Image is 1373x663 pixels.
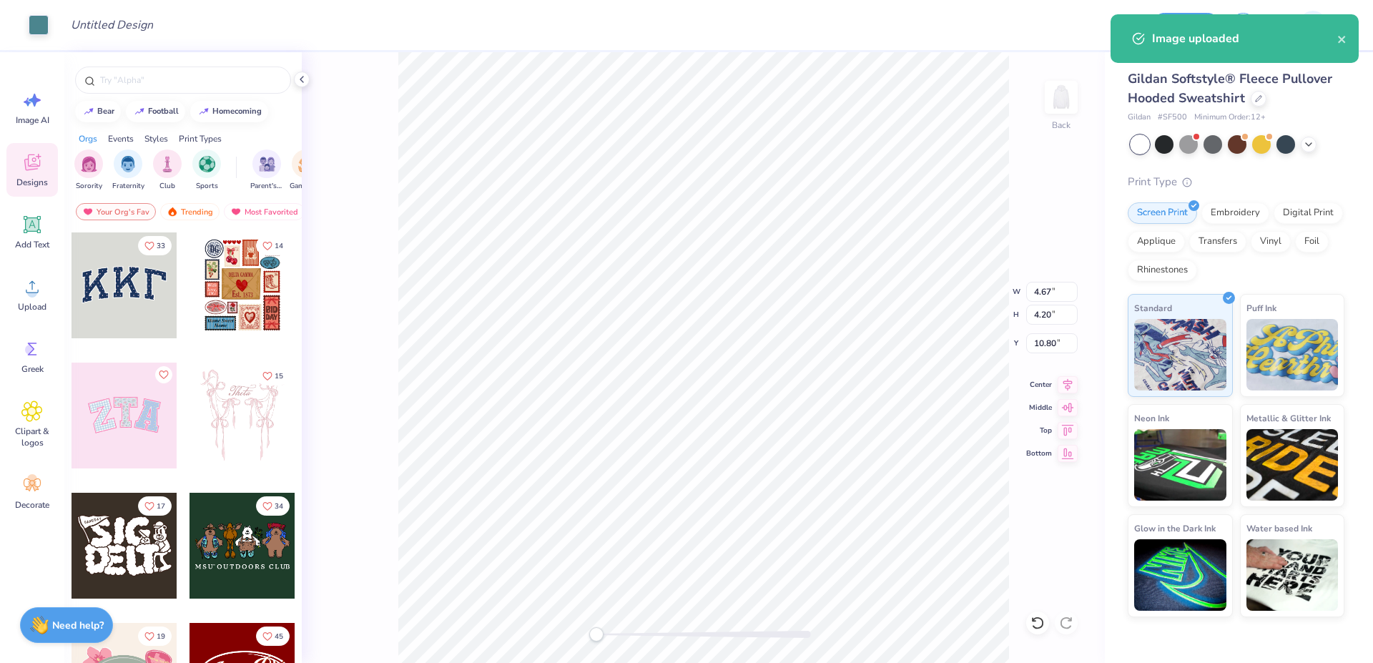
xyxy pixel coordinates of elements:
button: filter button [290,149,323,192]
strong: Need help? [52,619,104,632]
input: Untitled Design [59,11,164,39]
div: Orgs [79,132,97,145]
button: Like [256,496,290,516]
span: Center [1026,379,1052,391]
span: 33 [157,242,165,250]
span: 19 [157,633,165,640]
span: Upload [18,301,46,313]
div: Rhinestones [1128,260,1197,281]
img: Puff Ink [1246,319,1339,391]
span: Sorority [76,181,102,192]
button: Like [138,496,172,516]
button: Like [155,366,172,383]
div: Embroidery [1201,202,1269,224]
div: Digital Print [1274,202,1343,224]
span: Parent's Weekend [250,181,283,192]
span: Game Day [290,181,323,192]
span: 17 [157,503,165,510]
div: football [148,107,179,115]
div: filter for Fraternity [112,149,144,192]
button: filter button [153,149,182,192]
button: Like [256,236,290,255]
img: Fraternity Image [120,156,136,172]
div: Most Favorited [224,203,305,220]
span: Designs [16,177,48,188]
img: Sorority Image [81,156,97,172]
span: Fraternity [112,181,144,192]
div: Screen Print [1128,202,1197,224]
span: Standard [1134,300,1172,315]
button: Like [256,627,290,646]
img: trend_line.gif [134,107,145,116]
img: Rommel Del Rosario [1299,11,1327,39]
div: bear [97,107,114,115]
img: Back [1047,83,1076,112]
div: Events [108,132,134,145]
span: Club [159,181,175,192]
div: filter for Club [153,149,182,192]
div: filter for Parent's Weekend [250,149,283,192]
a: RD [1274,11,1334,39]
button: bear [75,101,121,122]
span: Neon Ink [1134,411,1169,426]
div: Trending [160,203,220,220]
span: Middle [1026,402,1052,413]
button: Like [138,236,172,255]
img: Parent's Weekend Image [259,156,275,172]
span: Clipart & logos [9,426,56,448]
div: Foil [1295,231,1329,252]
img: Metallic & Glitter Ink [1246,429,1339,501]
button: filter button [74,149,103,192]
div: Styles [144,132,168,145]
div: Print Type [1128,174,1344,190]
img: Game Day Image [298,156,315,172]
div: Your Org's Fav [76,203,156,220]
button: filter button [112,149,144,192]
img: trend_line.gif [198,107,210,116]
span: Metallic & Glitter Ink [1246,411,1331,426]
img: Neon Ink [1134,429,1226,501]
img: Sports Image [199,156,215,172]
button: filter button [192,149,221,192]
div: Transfers [1189,231,1246,252]
div: Accessibility label [589,627,604,642]
div: Print Types [179,132,222,145]
button: homecoming [190,101,268,122]
span: 15 [275,373,283,380]
div: Applique [1128,231,1185,252]
img: Club Image [159,156,175,172]
span: Image AI [16,114,49,126]
button: Like [138,627,172,646]
span: Sports [196,181,218,192]
span: Decorate [15,499,49,511]
button: filter button [250,149,283,192]
div: filter for Sorority [74,149,103,192]
span: 34 [275,503,283,510]
img: Water based Ink [1246,539,1339,611]
button: close [1337,30,1347,47]
img: most_fav.gif [82,207,94,217]
img: trending.gif [167,207,178,217]
span: Bottom [1026,448,1052,459]
div: Image uploaded [1152,30,1337,47]
div: filter for Sports [192,149,221,192]
button: Like [256,366,290,385]
span: 45 [275,633,283,640]
button: football [126,101,185,122]
img: Glow in the Dark Ink [1134,539,1226,611]
span: Gildan [1128,112,1151,124]
img: most_fav.gif [230,207,242,217]
img: trend_line.gif [83,107,94,116]
span: Greek [21,363,44,375]
span: Minimum Order: 12 + [1194,112,1266,124]
span: Add Text [15,239,49,250]
div: homecoming [212,107,262,115]
span: # SF500 [1158,112,1187,124]
span: Water based Ink [1246,521,1312,536]
div: filter for Game Day [290,149,323,192]
img: Standard [1134,319,1226,391]
span: Glow in the Dark Ink [1134,521,1216,536]
div: Back [1052,119,1071,132]
span: 14 [275,242,283,250]
input: Try "Alpha" [99,73,282,87]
